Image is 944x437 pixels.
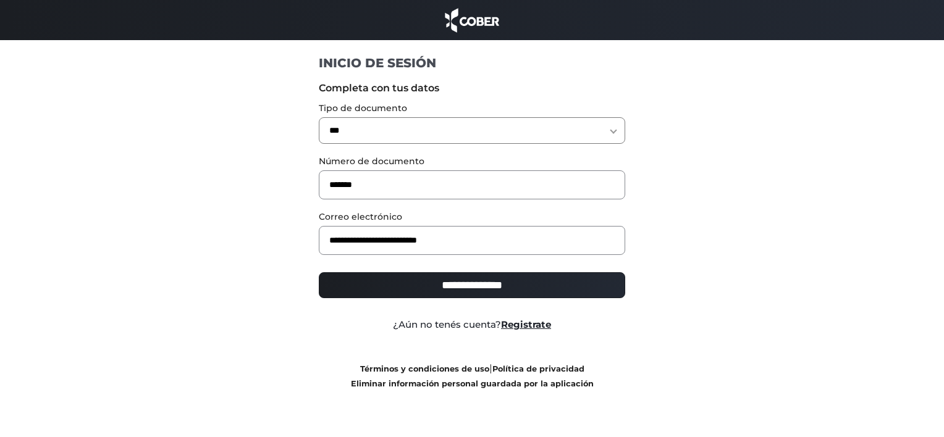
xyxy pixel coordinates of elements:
label: Completa con tus datos [319,81,626,96]
label: Número de documento [319,155,626,168]
label: Correo electrónico [319,210,626,223]
label: Tipo de documento [319,102,626,115]
a: Registrate [501,318,551,330]
div: | [310,361,635,391]
a: Política de privacidad [492,364,584,373]
img: cober_marca.png [442,6,502,34]
a: Términos y condiciones de uso [360,364,489,373]
div: ¿Aún no tenés cuenta? [310,318,635,332]
h1: INICIO DE SESIÓN [319,55,626,71]
a: Eliminar información personal guardada por la aplicación [351,379,594,388]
